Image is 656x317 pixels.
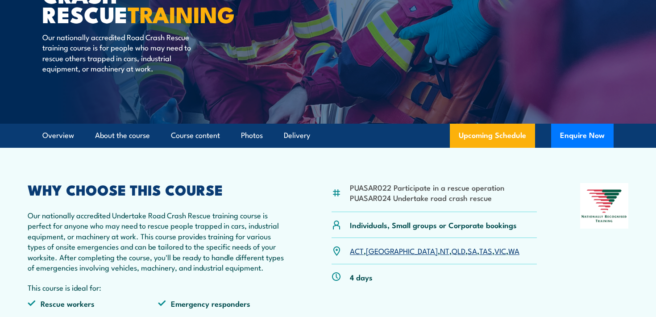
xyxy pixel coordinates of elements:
a: Upcoming Schedule [450,124,535,148]
a: WA [508,245,519,256]
li: PUASAR022 Participate in a rescue operation [350,182,504,192]
a: ACT [350,245,364,256]
p: Individuals, Small groups or Corporate bookings [350,220,517,230]
a: Delivery [284,124,310,147]
li: Emergency responders [158,298,288,309]
p: Our nationally accredited Undertake Road Crash Rescue training course is perfect for anyone who m... [28,210,288,272]
button: Enquire Now [551,124,614,148]
p: , , , , , , , [350,246,519,256]
a: [GEOGRAPHIC_DATA] [366,245,438,256]
a: QLD [452,245,465,256]
a: Overview [42,124,74,147]
p: 4 days [350,272,373,282]
a: Course content [171,124,220,147]
li: PUASAR024 Undertake road crash rescue [350,192,504,203]
img: Nationally Recognised Training logo. [580,183,628,229]
a: About the course [95,124,150,147]
a: NT [440,245,449,256]
a: SA [468,245,477,256]
p: This course is ideal for: [28,282,288,292]
a: Photos [241,124,263,147]
p: Our nationally accredited Road Crash Rescue training course is for people who may need to rescue ... [42,32,205,74]
h2: WHY CHOOSE THIS COURSE [28,183,288,196]
li: Rescue workers [28,298,158,309]
a: VIC [494,245,506,256]
a: TAS [479,245,492,256]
